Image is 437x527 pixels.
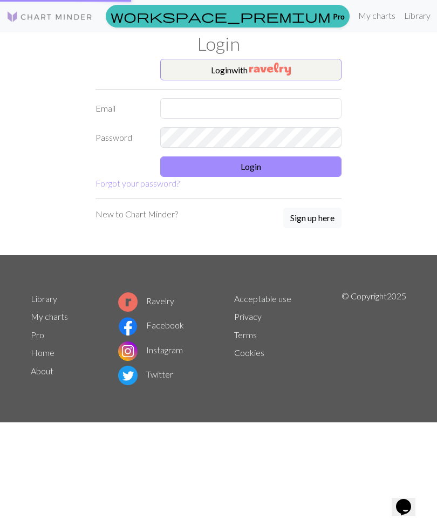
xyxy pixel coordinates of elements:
a: Ravelry [118,296,174,306]
a: Home [31,347,54,358]
a: Instagram [118,345,183,355]
label: Email [89,98,154,119]
label: Password [89,127,154,148]
img: Ravelry logo [118,292,138,312]
h1: Login [24,32,413,54]
a: Sign up here [283,208,342,229]
img: Instagram logo [118,341,138,361]
span: workspace_premium [111,9,331,24]
img: Twitter logo [118,366,138,385]
p: New to Chart Minder? [95,208,178,221]
a: Pro [31,330,44,340]
iframe: chat widget [392,484,426,516]
button: Loginwith [160,59,342,80]
a: Terms [234,330,257,340]
a: My charts [354,5,400,26]
a: Library [400,5,435,26]
a: About [31,366,53,376]
a: Acceptable use [234,293,291,304]
a: My charts [31,311,68,321]
img: Logo [6,10,93,23]
a: Library [31,293,57,304]
img: Ravelry [249,63,291,76]
a: Privacy [234,311,262,321]
a: Forgot your password? [95,178,180,188]
img: Facebook logo [118,317,138,336]
button: Sign up here [283,208,342,228]
a: Pro [106,5,350,28]
p: © Copyright 2025 [342,290,406,388]
a: Cookies [234,347,264,358]
button: Login [160,156,342,177]
a: Twitter [118,369,173,379]
a: Facebook [118,320,184,330]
